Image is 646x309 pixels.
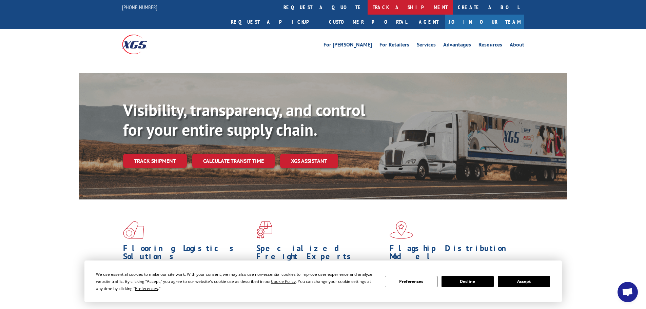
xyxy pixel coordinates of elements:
a: Advantages [443,42,471,50]
a: XGS ASSISTANT [280,154,338,168]
span: Preferences [135,286,158,291]
img: xgs-icon-focused-on-flooring-red [256,221,272,239]
b: Visibility, transparency, and control for your entire supply chain. [123,99,365,140]
a: Request a pickup [226,15,324,29]
button: Decline [442,276,494,287]
h1: Flagship Distribution Model [390,244,518,264]
h1: Specialized Freight Experts [256,244,385,264]
a: For Retailers [379,42,409,50]
div: Cookie Consent Prompt [84,260,562,302]
a: For [PERSON_NAME] [324,42,372,50]
button: Accept [498,276,550,287]
h1: Flooring Logistics Solutions [123,244,251,264]
a: Join Our Team [445,15,524,29]
img: xgs-icon-total-supply-chain-intelligence-red [123,221,144,239]
a: Open chat [618,282,638,302]
a: [PHONE_NUMBER] [122,4,157,11]
img: xgs-icon-flagship-distribution-model-red [390,221,413,239]
a: Customer Portal [324,15,412,29]
a: Agent [412,15,445,29]
div: We use essential cookies to make our site work. With your consent, we may also use non-essential ... [96,271,377,292]
span: Cookie Policy [271,278,296,284]
a: About [510,42,524,50]
a: Resources [478,42,502,50]
a: Calculate transit time [192,154,275,168]
button: Preferences [385,276,437,287]
a: Track shipment [123,154,187,168]
a: Services [417,42,436,50]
